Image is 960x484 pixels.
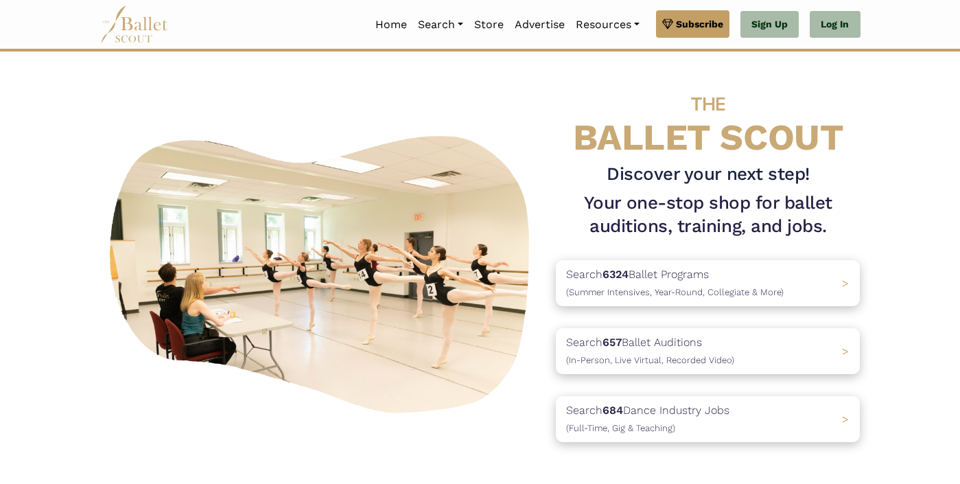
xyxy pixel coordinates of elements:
[556,396,860,442] a: Search684Dance Industry Jobs(Full-Time, Gig & Teaching) >
[566,266,784,301] p: Search Ballet Programs
[566,334,734,369] p: Search Ballet Auditions
[556,260,860,306] a: Search6324Ballet Programs(Summer Intensives, Year-Round, Collegiate & More)>
[842,345,849,358] span: >
[602,404,623,417] b: 684
[412,10,469,39] a: Search
[602,336,622,349] b: 657
[556,163,860,186] h3: Discover your next step!
[566,355,734,365] span: (In-Person, Live Virtual, Recorded Video)
[656,10,729,38] a: Subscribe
[602,268,629,281] b: 6324
[100,123,546,420] img: A group of ballerinas talking to each other in a ballet studio
[662,16,673,32] img: gem.svg
[509,10,570,39] a: Advertise
[842,277,849,290] span: >
[556,328,860,374] a: Search657Ballet Auditions(In-Person, Live Virtual, Recorded Video) >
[370,10,412,39] a: Home
[691,93,725,115] span: THE
[566,423,675,433] span: (Full-Time, Gig & Teaching)
[570,10,645,39] a: Resources
[676,16,723,32] span: Subscribe
[566,287,784,297] span: (Summer Intensives, Year-Round, Collegiate & More)
[469,10,509,39] a: Store
[556,192,860,238] h1: Your one-stop shop for ballet auditions, training, and jobs.
[842,413,849,426] span: >
[556,79,860,157] h4: BALLET SCOUT
[566,402,729,437] p: Search Dance Industry Jobs
[740,11,799,38] a: Sign Up
[810,11,860,38] a: Log In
